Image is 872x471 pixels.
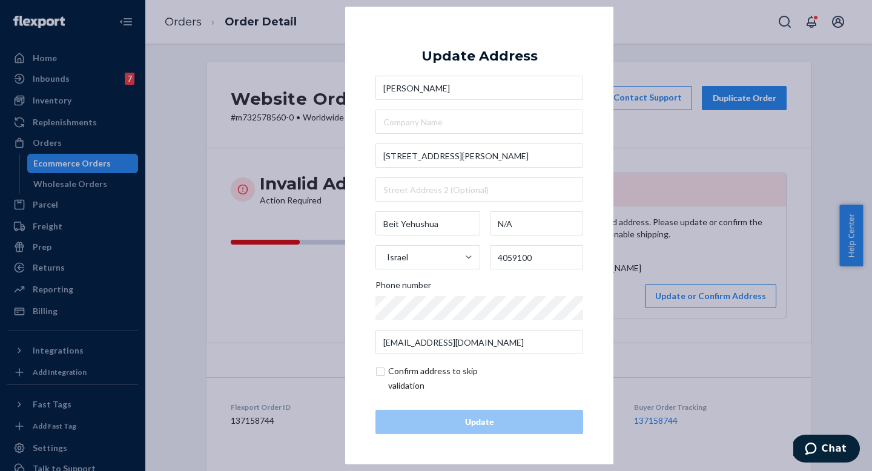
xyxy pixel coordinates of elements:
input: Email (Only Required for International) [375,330,583,354]
div: Update Address [421,49,538,64]
div: Update [386,416,573,428]
button: Update [375,410,583,434]
input: ZIP Code [490,245,584,269]
input: Company Name [375,110,583,134]
span: Phone number [375,279,431,296]
iframe: Opens a widget where you can chat to one of our agents [793,435,860,465]
div: Israel [387,251,408,263]
input: Israel [386,245,387,269]
input: City [375,211,480,236]
input: Street Address [375,143,583,168]
input: Street Address 2 (Optional) [375,177,583,202]
input: First & Last Name [375,76,583,100]
input: State [490,211,584,236]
